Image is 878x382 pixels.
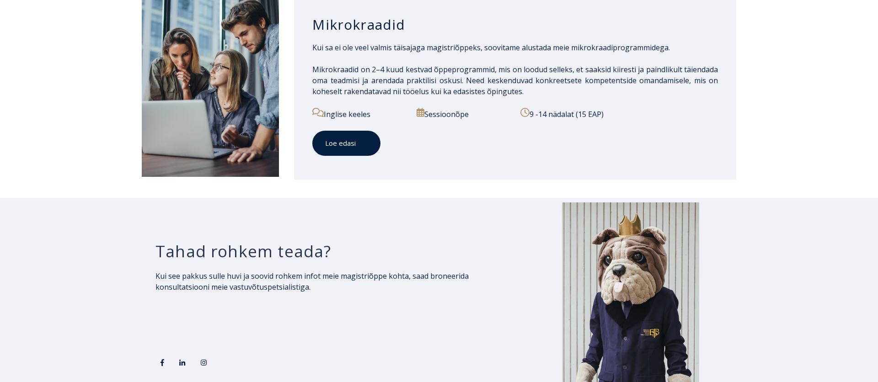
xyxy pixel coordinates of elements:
[312,131,380,156] a: Loe edasi
[312,64,718,96] span: Mikrokraadid on 2–4 kuud kestvad õppeprogrammid, mis on loodud selleks, et saaksid kiiresti ja pa...
[312,16,718,33] h3: Mikrokraadid
[312,42,670,53] span: Kui sa ei ole veel valmis täisajaga magistriõppeks, soovitame alustada meie mikrokraadiprogrammid...
[312,108,406,120] p: Inglise keeles
[155,303,284,331] iframe: Embedded CTA
[155,271,496,292] p: Kui see pakkus sulle huvi ja soovid rohkem infot meie magistriõppe kohta, saad broneerida konsult...
[520,108,718,120] p: 9 -14 nädalat (15 EAP)
[417,108,510,120] p: Sessioonõpe
[155,241,496,261] h3: Tahad rohkem teada?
